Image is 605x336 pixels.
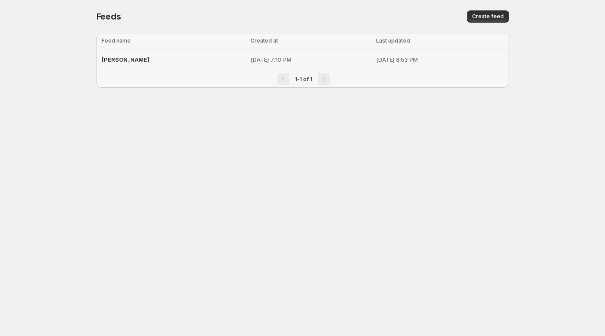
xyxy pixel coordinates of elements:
[295,76,312,82] span: 1-1 of 1
[472,13,504,20] span: Create feed
[376,55,503,64] p: [DATE] 8:53 PM
[102,37,131,44] span: Feed name
[376,37,410,44] span: Last updated
[96,11,121,22] span: Feeds
[251,55,371,64] p: [DATE] 7:10 PM
[102,56,149,63] span: [PERSON_NAME]
[467,10,509,23] button: Create feed
[251,37,278,44] span: Created at
[96,70,509,88] nav: Pagination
